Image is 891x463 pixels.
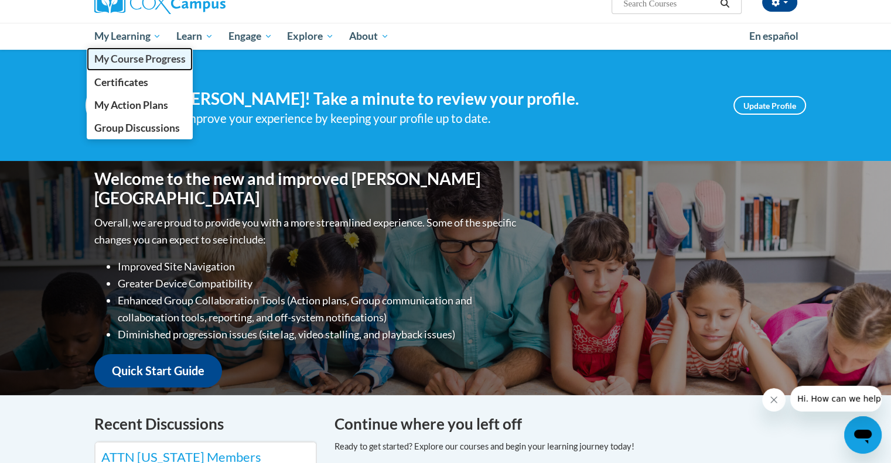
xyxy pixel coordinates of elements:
[118,326,519,343] li: Diminished progression issues (site lag, video stalling, and playback issues)
[87,23,169,50] a: My Learning
[118,258,519,275] li: Improved Site Navigation
[94,76,148,88] span: Certificates
[221,23,280,50] a: Engage
[156,89,716,109] h4: Hi [PERSON_NAME]! Take a minute to review your profile.
[94,214,519,248] p: Overall, we are proud to provide you with a more streamlined experience. Some of the specific cha...
[742,24,806,49] a: En español
[733,96,806,115] a: Update Profile
[77,23,815,50] div: Main menu
[94,122,179,134] span: Group Discussions
[94,354,222,387] a: Quick Start Guide
[87,94,193,116] a: My Action Plans
[169,23,221,50] a: Learn
[7,8,95,18] span: Hi. How can we help?
[790,386,882,411] iframe: Message from company
[749,30,798,42] span: En español
[87,47,193,70] a: My Course Progress
[156,109,716,128] div: Help improve your experience by keeping your profile up to date.
[94,99,168,111] span: My Action Plans
[94,413,317,435] h4: Recent Discussions
[118,292,519,326] li: Enhanced Group Collaboration Tools (Action plans, Group communication and collaboration tools, re...
[94,169,519,208] h1: Welcome to the new and improved [PERSON_NAME][GEOGRAPHIC_DATA]
[342,23,397,50] a: About
[228,29,272,43] span: Engage
[844,416,882,454] iframe: Button to launch messaging window
[86,79,138,132] img: Profile Image
[118,275,519,292] li: Greater Device Compatibility
[94,53,185,65] span: My Course Progress
[87,71,193,94] a: Certificates
[176,29,213,43] span: Learn
[94,29,161,43] span: My Learning
[279,23,342,50] a: Explore
[87,116,193,139] a: Group Discussions
[762,388,786,411] iframe: Close message
[334,413,797,435] h4: Continue where you left off
[287,29,334,43] span: Explore
[349,29,389,43] span: About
